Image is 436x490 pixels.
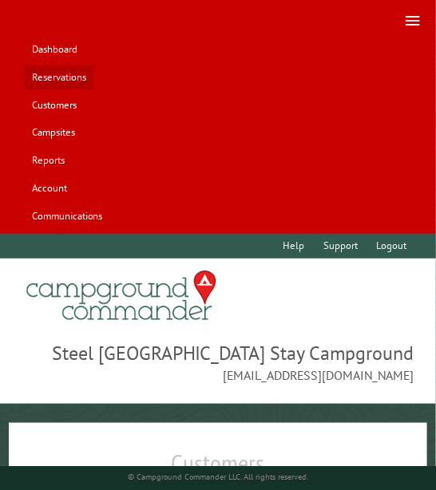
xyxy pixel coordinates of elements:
[22,340,414,385] span: Steel [GEOGRAPHIC_DATA] Stay Campground [EMAIL_ADDRESS][DOMAIN_NAME]
[24,121,82,145] a: Campsites
[275,234,312,259] a: Help
[24,93,84,117] a: Customers
[22,265,221,327] img: Campground Commander
[369,234,414,259] a: Logout
[315,234,365,259] a: Support
[24,148,72,173] a: Reports
[24,176,74,200] a: Account
[24,38,85,62] a: Dashboard
[24,204,110,228] a: Communications
[24,65,93,90] a: Reservations
[128,472,308,483] small: © Campground Commander LLC. All rights reserved.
